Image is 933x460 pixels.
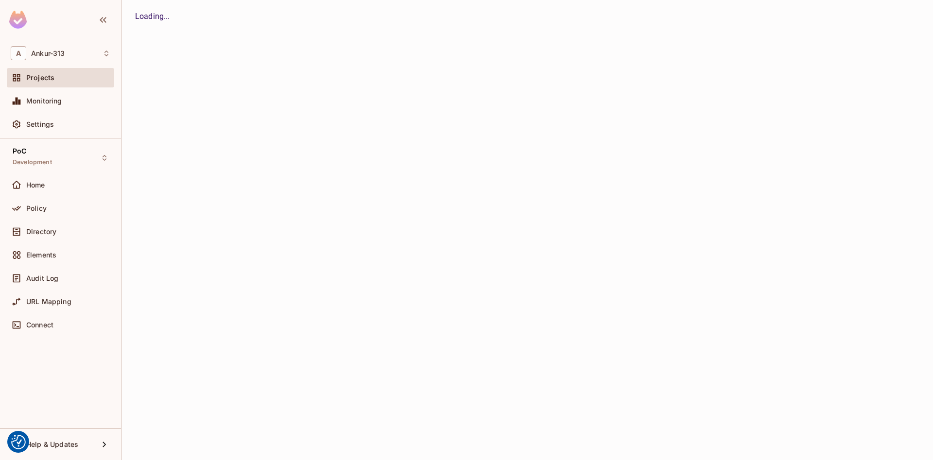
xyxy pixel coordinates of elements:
[26,321,53,329] span: Connect
[26,441,78,448] span: Help & Updates
[26,97,62,105] span: Monitoring
[11,435,26,449] button: Consent Preferences
[9,11,27,29] img: SReyMgAAAABJRU5ErkJggg==
[26,298,71,306] span: URL Mapping
[11,435,26,449] img: Revisit consent button
[31,50,65,57] span: Workspace: Ankur-313
[26,228,56,236] span: Directory
[26,274,58,282] span: Audit Log
[26,181,45,189] span: Home
[13,158,52,166] span: Development
[26,74,54,82] span: Projects
[26,204,47,212] span: Policy
[26,120,54,128] span: Settings
[11,46,26,60] span: A
[13,147,26,155] span: PoC
[26,251,56,259] span: Elements
[135,11,919,22] div: Loading...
